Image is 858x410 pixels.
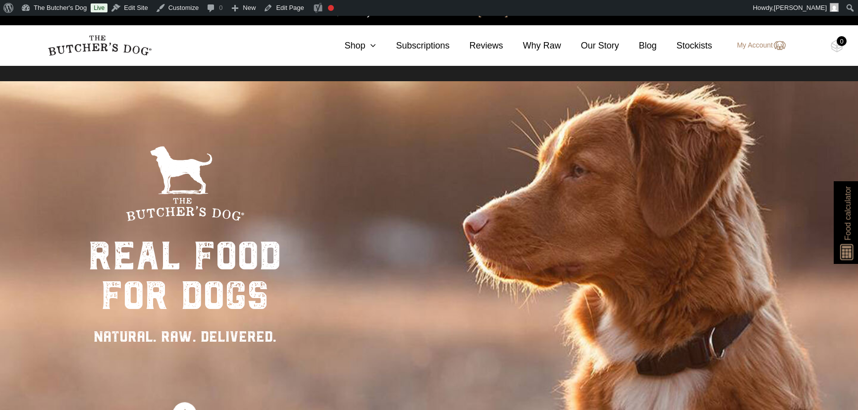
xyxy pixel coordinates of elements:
[449,39,503,52] a: Reviews
[91,3,107,12] a: Live
[328,5,334,11] div: Focus keyphrase not set
[376,39,449,52] a: Subscriptions
[88,325,281,348] div: NATURAL. RAW. DELIVERED.
[774,4,827,11] span: [PERSON_NAME]
[619,39,657,52] a: Blog
[88,236,281,315] div: real food for dogs
[837,36,847,46] div: 0
[841,6,848,18] a: close
[324,39,376,52] a: Shop
[842,186,854,240] span: Food calculator
[831,40,843,52] img: TBD_Cart-Empty.png
[727,40,786,51] a: My Account
[503,39,561,52] a: Why Raw
[657,39,712,52] a: Stockists
[561,39,619,52] a: Our Story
